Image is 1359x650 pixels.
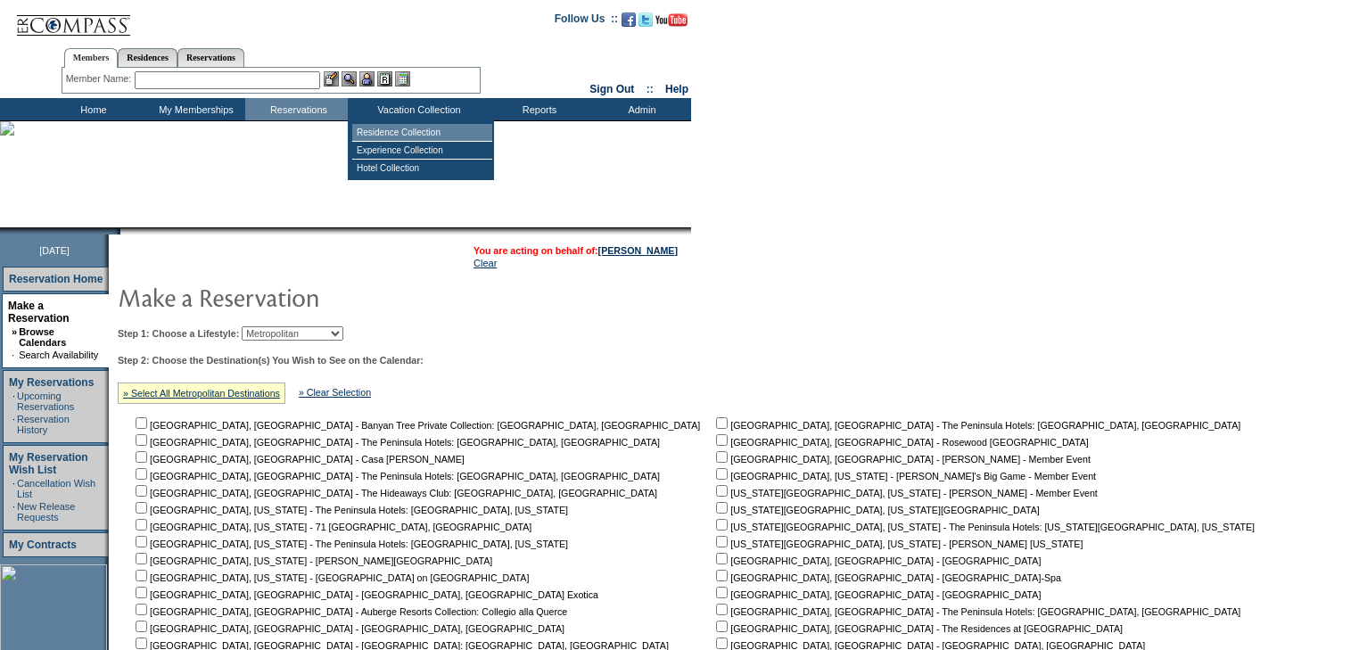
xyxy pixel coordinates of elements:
a: [PERSON_NAME] [598,245,678,256]
img: b_edit.gif [324,71,339,86]
a: Reservation History [17,414,70,435]
nobr: [GEOGRAPHIC_DATA], [GEOGRAPHIC_DATA] - [GEOGRAPHIC_DATA] [712,589,1041,600]
td: · [12,478,15,499]
b: Step 1: Choose a Lifestyle: [118,328,239,339]
td: My Memberships [143,98,245,120]
nobr: [US_STATE][GEOGRAPHIC_DATA], [US_STATE] - [PERSON_NAME] [US_STATE] [712,539,1083,549]
td: Reservations [245,98,348,120]
nobr: [GEOGRAPHIC_DATA], [GEOGRAPHIC_DATA] - The Residences at [GEOGRAPHIC_DATA] [712,623,1123,634]
a: Upcoming Reservations [17,391,74,412]
img: b_calculator.gif [395,71,410,86]
a: » Select All Metropolitan Destinations [123,388,280,399]
a: Sign Out [589,83,634,95]
a: Search Availability [19,350,98,360]
nobr: [US_STATE][GEOGRAPHIC_DATA], [US_STATE][GEOGRAPHIC_DATA] [712,505,1040,515]
img: Impersonate [359,71,375,86]
a: Reservation Home [9,273,103,285]
nobr: [GEOGRAPHIC_DATA], [GEOGRAPHIC_DATA] - The Peninsula Hotels: [GEOGRAPHIC_DATA], [GEOGRAPHIC_DATA] [712,606,1240,617]
nobr: [GEOGRAPHIC_DATA], [GEOGRAPHIC_DATA] - [GEOGRAPHIC_DATA]-Spa [712,572,1061,583]
td: Vacation Collection [348,98,486,120]
nobr: [GEOGRAPHIC_DATA], [GEOGRAPHIC_DATA] - [GEOGRAPHIC_DATA], [GEOGRAPHIC_DATA] [132,623,564,634]
a: Make a Reservation [8,300,70,325]
a: Subscribe to our YouTube Channel [655,18,688,29]
nobr: [GEOGRAPHIC_DATA], [GEOGRAPHIC_DATA] - The Peninsula Hotels: [GEOGRAPHIC_DATA], [GEOGRAPHIC_DATA] [132,437,660,448]
img: promoShadowLeftCorner.gif [114,227,120,234]
nobr: [GEOGRAPHIC_DATA], [GEOGRAPHIC_DATA] - The Peninsula Hotels: [GEOGRAPHIC_DATA], [GEOGRAPHIC_DATA] [712,420,1240,431]
a: Clear [474,258,497,268]
a: Help [665,83,688,95]
nobr: [GEOGRAPHIC_DATA], [GEOGRAPHIC_DATA] - Casa [PERSON_NAME] [132,454,465,465]
td: Reports [486,98,589,120]
td: Home [40,98,143,120]
nobr: [GEOGRAPHIC_DATA], [US_STATE] - [PERSON_NAME]'s Big Game - Member Event [712,471,1096,481]
a: Follow us on Twitter [638,18,653,29]
a: Become our fan on Facebook [622,18,636,29]
nobr: [GEOGRAPHIC_DATA], [GEOGRAPHIC_DATA] - The Peninsula Hotels: [GEOGRAPHIC_DATA], [GEOGRAPHIC_DATA] [132,471,660,481]
a: Members [64,48,119,68]
nobr: [GEOGRAPHIC_DATA], [GEOGRAPHIC_DATA] - [PERSON_NAME] - Member Event [712,454,1091,465]
b: » [12,326,17,337]
a: My Reservation Wish List [9,451,88,476]
td: Residence Collection [352,124,492,142]
a: New Release Requests [17,501,75,522]
nobr: [GEOGRAPHIC_DATA], [US_STATE] - The Peninsula Hotels: [GEOGRAPHIC_DATA], [US_STATE] [132,505,568,515]
nobr: [GEOGRAPHIC_DATA], [GEOGRAPHIC_DATA] - The Hideaways Club: [GEOGRAPHIC_DATA], [GEOGRAPHIC_DATA] [132,488,657,498]
nobr: [GEOGRAPHIC_DATA], [US_STATE] - [PERSON_NAME][GEOGRAPHIC_DATA] [132,555,492,566]
td: Admin [589,98,691,120]
a: Cancellation Wish List [17,478,95,499]
td: Hotel Collection [352,160,492,177]
nobr: [GEOGRAPHIC_DATA], [GEOGRAPHIC_DATA] - Banyan Tree Private Collection: [GEOGRAPHIC_DATA], [GEOGRA... [132,420,700,431]
a: Residences [118,48,177,67]
nobr: [GEOGRAPHIC_DATA], [GEOGRAPHIC_DATA] - [GEOGRAPHIC_DATA], [GEOGRAPHIC_DATA] Exotica [132,589,598,600]
nobr: [GEOGRAPHIC_DATA], [GEOGRAPHIC_DATA] - [GEOGRAPHIC_DATA] [712,555,1041,566]
b: Step 2: Choose the Destination(s) You Wish to See on the Calendar: [118,355,424,366]
a: » Clear Selection [299,387,371,398]
nobr: [GEOGRAPHIC_DATA], [GEOGRAPHIC_DATA] - Auberge Resorts Collection: Collegio alla Querce [132,606,567,617]
td: · [12,501,15,522]
img: blank.gif [120,227,122,234]
img: pgTtlMakeReservation.gif [118,279,474,315]
a: Reservations [177,48,244,67]
div: Member Name: [66,71,135,86]
img: Subscribe to our YouTube Channel [655,13,688,27]
img: View [342,71,357,86]
td: · [12,350,17,360]
a: My Contracts [9,539,77,551]
span: You are acting on behalf of: [474,245,678,256]
span: :: [647,83,654,95]
nobr: [US_STATE][GEOGRAPHIC_DATA], [US_STATE] - The Peninsula Hotels: [US_STATE][GEOGRAPHIC_DATA], [US_... [712,522,1255,532]
a: Browse Calendars [19,326,66,348]
td: Follow Us :: [555,11,618,32]
img: Reservations [377,71,392,86]
span: [DATE] [39,245,70,256]
td: · [12,391,15,412]
nobr: [GEOGRAPHIC_DATA], [US_STATE] - The Peninsula Hotels: [GEOGRAPHIC_DATA], [US_STATE] [132,539,568,549]
img: Become our fan on Facebook [622,12,636,27]
nobr: [GEOGRAPHIC_DATA], [US_STATE] - [GEOGRAPHIC_DATA] on [GEOGRAPHIC_DATA] [132,572,529,583]
td: Experience Collection [352,142,492,160]
img: Follow us on Twitter [638,12,653,27]
a: My Reservations [9,376,94,389]
nobr: [US_STATE][GEOGRAPHIC_DATA], [US_STATE] - [PERSON_NAME] - Member Event [712,488,1098,498]
nobr: [GEOGRAPHIC_DATA], [US_STATE] - 71 [GEOGRAPHIC_DATA], [GEOGRAPHIC_DATA] [132,522,531,532]
td: · [12,414,15,435]
nobr: [GEOGRAPHIC_DATA], [GEOGRAPHIC_DATA] - Rosewood [GEOGRAPHIC_DATA] [712,437,1088,448]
